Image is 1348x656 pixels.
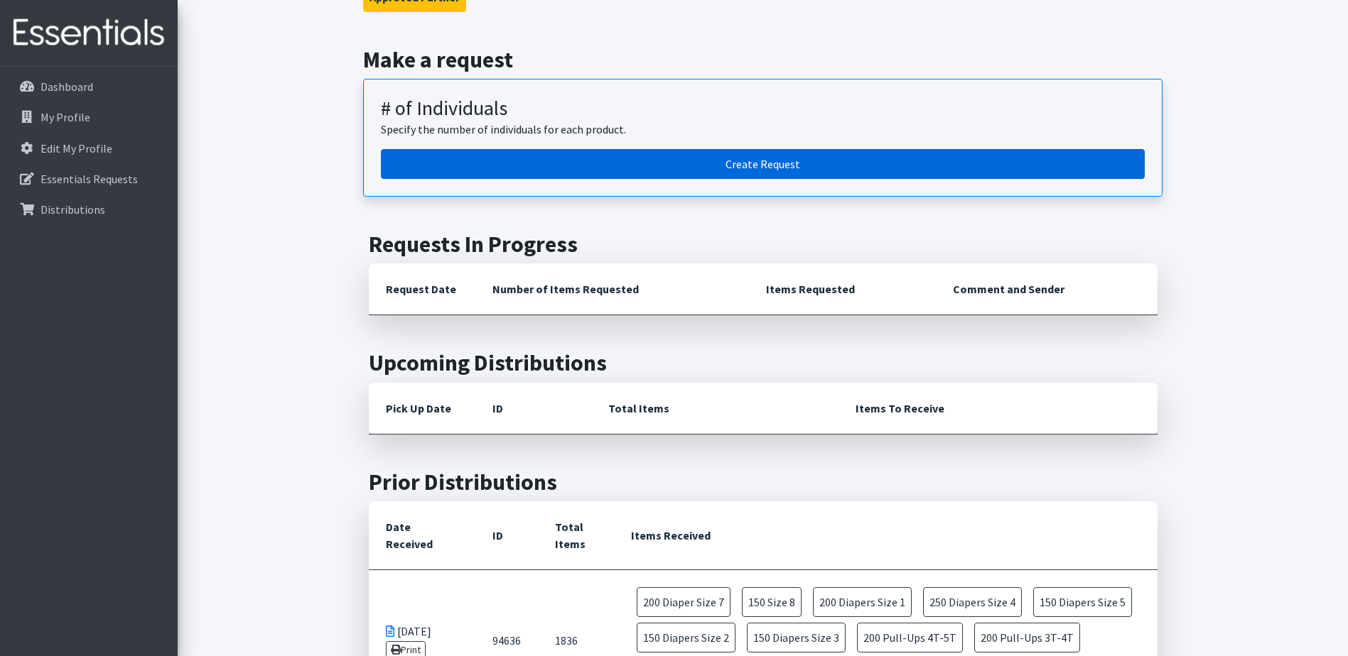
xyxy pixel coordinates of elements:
h2: Requests In Progress [369,231,1158,258]
a: Essentials Requests [6,165,172,193]
span: 200 Diaper Size 7 [637,587,730,617]
th: Total Items [591,383,839,434]
span: 250 Diapers Size 4 [923,587,1022,617]
th: Number of Items Requested [475,263,750,315]
a: Distributions [6,195,172,224]
span: 200 Pull-Ups 4T-5T [857,623,963,652]
th: Comment and Sender [936,263,1157,315]
h2: Upcoming Distributions [369,349,1158,376]
p: Specify the number of individuals for each product. [381,121,1145,138]
p: Dashboard [41,80,93,94]
span: 200 Pull-Ups 3T-4T [974,623,1080,652]
span: 150 Size 8 [742,587,802,617]
h3: # of Individuals [381,97,1145,121]
span: 150 Diapers Size 3 [747,623,846,652]
p: Essentials Requests [41,172,138,186]
th: Items Received [614,501,1157,570]
th: Date Received [369,501,475,570]
a: My Profile [6,103,172,131]
span: 200 Diapers Size 1 [813,587,912,617]
th: Total Items [538,501,615,570]
th: ID [475,501,538,570]
p: My Profile [41,110,90,124]
a: Edit My Profile [6,134,172,163]
h2: Prior Distributions [369,469,1158,496]
a: Dashboard [6,72,172,101]
a: Create a request by number of individuals [381,149,1145,179]
th: Items Requested [749,263,936,315]
span: 150 Diapers Size 5 [1033,587,1132,617]
p: Edit My Profile [41,141,112,155]
th: Pick Up Date [369,383,475,434]
th: Items To Receive [839,383,1158,434]
th: Request Date [369,263,475,315]
span: 150 Diapers Size 2 [637,623,735,652]
th: ID [475,383,591,434]
p: Distributions [41,202,105,217]
h2: Make a request [363,46,1163,73]
img: HumanEssentials [6,9,172,57]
